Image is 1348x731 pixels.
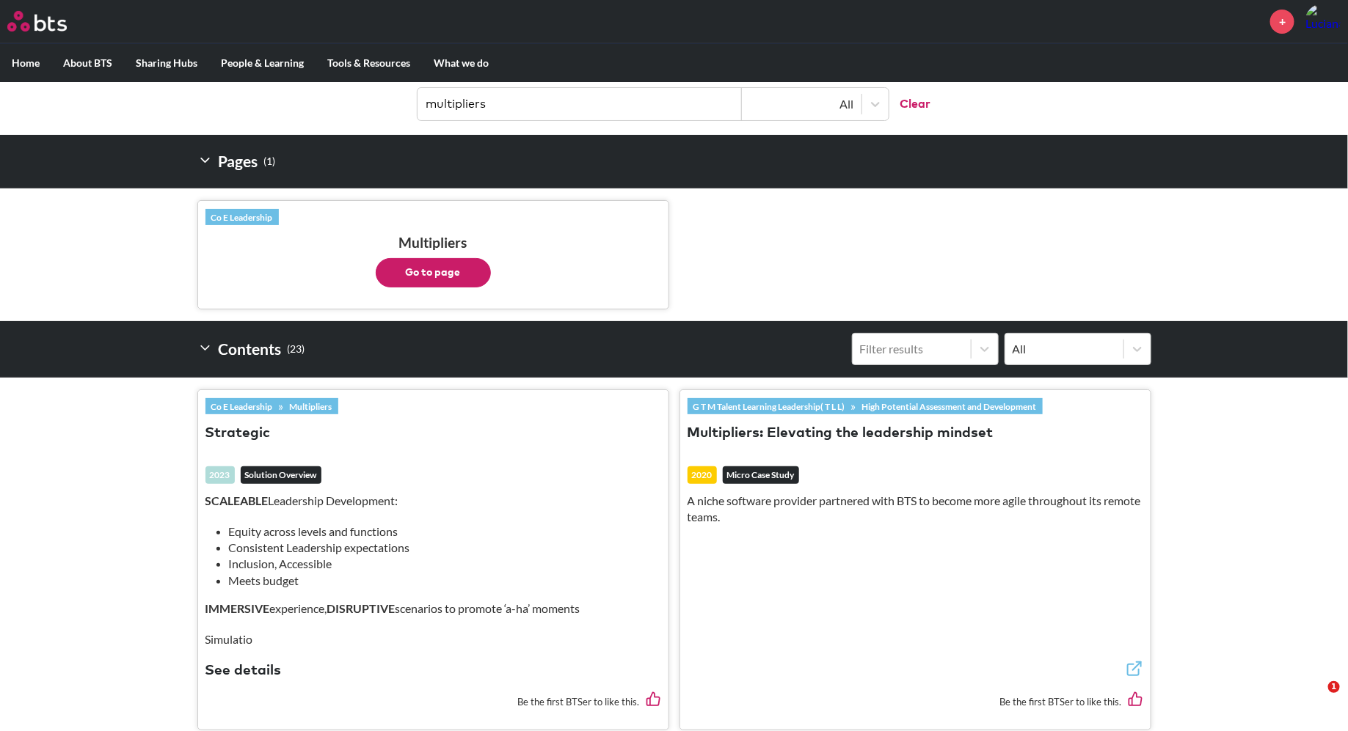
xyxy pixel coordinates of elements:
label: About BTS [51,44,124,82]
div: Be the first BTSer to like this. [205,681,661,721]
em: Micro Case Study [723,466,799,484]
a: Multipliers [284,398,338,414]
p: Simulatio [205,631,661,647]
label: What we do [422,44,500,82]
input: Find contents, pages and demos... [418,88,742,120]
div: All [1013,341,1116,357]
p: A niche software provider partnered with BTS to become more agile throughout its remote teams. [688,493,1143,526]
button: Clear [889,88,931,120]
li: Equity across levels and functions [229,524,649,540]
a: External link [1126,660,1143,681]
button: Multipliers: Elevating the leadership mindset [688,424,994,444]
label: Tools & Resources [316,44,422,82]
label: People & Learning [209,44,316,82]
a: Co E Leadership [205,398,279,414]
button: See details [205,661,282,681]
button: Strategic [205,424,271,444]
iframe: Intercom live chat [1298,681,1333,716]
p: Leadership Development: [205,493,661,509]
div: Filter results [860,341,963,357]
h3: Multipliers [205,234,661,287]
small: ( 1 ) [264,152,276,172]
a: + [1270,10,1294,34]
div: 2023 [205,466,235,484]
label: Sharing Hubs [124,44,209,82]
a: G T M Talent Learning Leadership( T L L) [688,398,851,414]
div: Be the first BTSer to like this. [688,681,1143,721]
div: All [749,96,854,112]
li: Inclusion, Accessible [229,556,649,572]
li: Meets budget [229,573,649,589]
li: Consistent Leadership expectations [229,540,649,556]
a: Go home [7,11,94,32]
img: Luciana de Camargo Pereira [1305,4,1341,39]
div: » [205,398,338,414]
em: Solution Overview [241,466,321,484]
a: Profile [1305,4,1341,39]
h2: Contents [197,333,305,365]
strong: DISRUPTIVE [327,601,396,615]
img: BTS Logo [7,11,67,32]
div: 2020 [688,466,717,484]
a: Co E Leadership [205,209,279,225]
strong: SCALEABLE [205,493,269,507]
p: experience, scenarios to promote ‘a-ha’ moments [205,600,661,617]
span: 1 [1328,681,1340,693]
div: » [688,398,1043,414]
strong: IMMERSIVE [205,601,270,615]
button: Go to page [376,258,491,287]
small: ( 23 ) [288,339,305,359]
h2: Pages [197,147,276,176]
a: High Potential Assessment and Development [856,398,1043,414]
